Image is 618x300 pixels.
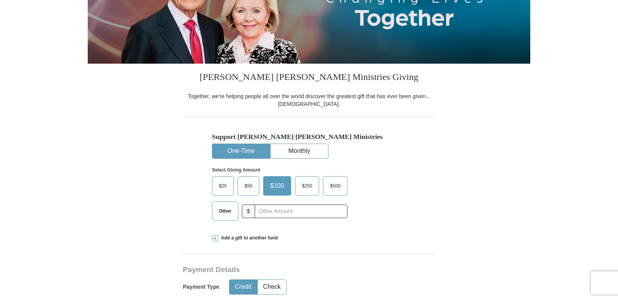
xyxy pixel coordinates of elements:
span: $500 [326,180,344,192]
input: Other Amount [255,205,347,218]
h5: Support [PERSON_NAME] [PERSON_NAME] Ministries [212,133,406,141]
button: One-Time [212,144,270,158]
button: Monthly [271,144,328,158]
h5: Payment Type [183,284,219,290]
span: $250 [298,180,316,192]
span: $100 [266,180,288,192]
strong: Select Giving Amount [212,167,260,173]
h3: Payment Details [183,265,381,274]
span: Add a gift to another fund [218,235,278,241]
button: Credit [229,280,257,294]
div: Together, we're helping people all over the world discover the greatest gift that has ever been g... [183,92,435,108]
span: $25 [215,180,231,192]
span: $ [242,205,255,218]
h3: [PERSON_NAME] [PERSON_NAME] Ministries Giving [183,64,435,92]
button: Check [258,280,286,294]
span: Other [215,205,235,217]
span: $50 [241,180,256,192]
